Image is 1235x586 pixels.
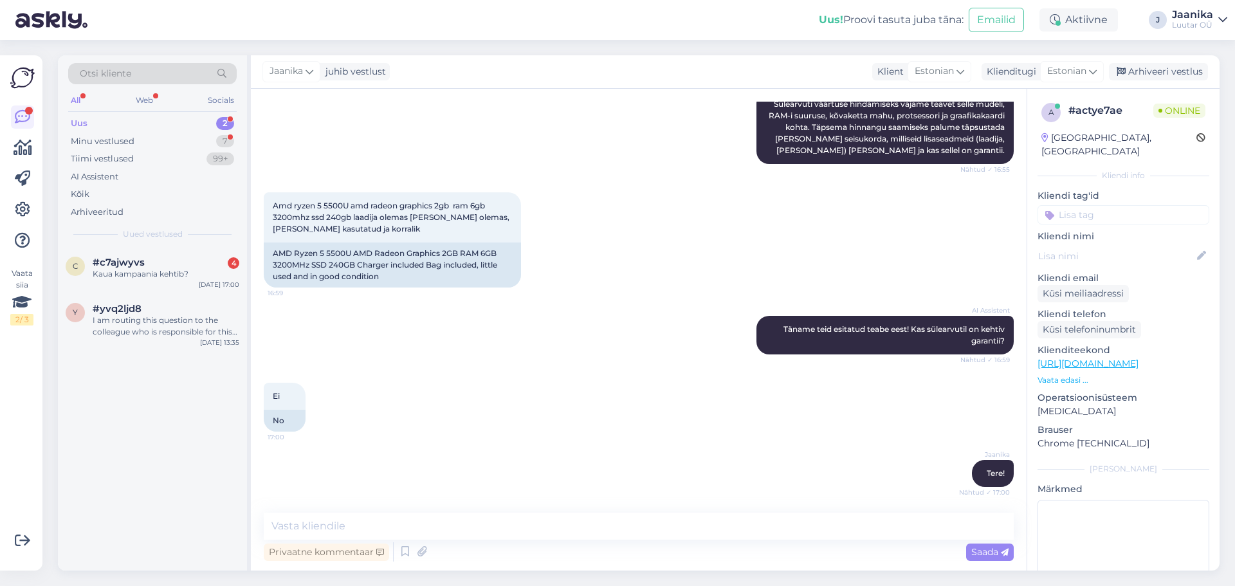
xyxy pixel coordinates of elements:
[1038,437,1209,450] p: Chrome [TECHNICAL_ID]
[1038,391,1209,405] p: Operatsioonisüsteem
[71,152,134,165] div: Tiimi vestlused
[71,117,87,130] div: Uus
[71,206,123,219] div: Arhiveeritud
[199,280,239,289] div: [DATE] 17:00
[68,92,83,109] div: All
[1039,8,1118,32] div: Aktiivne
[1172,10,1213,20] div: Jaanika
[960,165,1010,174] span: Nähtud ✓ 16:55
[80,67,131,80] span: Otsi kliente
[1038,271,1209,285] p: Kliendi email
[987,468,1005,478] span: Tere!
[273,391,280,401] span: Ei
[228,257,239,269] div: 4
[872,65,904,78] div: Klient
[10,268,33,325] div: Vaata siia
[1038,423,1209,437] p: Brauser
[915,64,954,78] span: Estonian
[273,201,511,233] span: Amd ryzen 5 5500U amd radeon graphics 2gb ram 6gb 3200mhz ssd 240gb laadija olemas [PERSON_NAME] ...
[10,66,35,90] img: Askly Logo
[216,117,234,130] div: 2
[819,12,964,28] div: Proovi tasuta juba täna:
[819,14,843,26] b: Uus!
[1172,10,1227,30] a: JaanikaLuutar OÜ
[93,303,142,315] span: #yvq2ljd8
[1038,205,1209,224] input: Lisa tag
[783,324,1007,345] span: Täname teid esitatud teabe eest! Kas sülearvutil on kehtiv garantii?
[1038,374,1209,386] p: Vaata edasi ...
[1041,131,1196,158] div: [GEOGRAPHIC_DATA], [GEOGRAPHIC_DATA]
[10,314,33,325] div: 2 / 3
[73,307,78,317] span: y
[1038,321,1141,338] div: Küsi telefoninumbrit
[1047,64,1086,78] span: Estonian
[1038,482,1209,496] p: Märkmed
[962,450,1010,459] span: Jaanika
[264,544,389,561] div: Privaatne kommentaar
[982,65,1036,78] div: Klienditugi
[1172,20,1213,30] div: Luutar OÜ
[264,243,521,288] div: AMD Ryzen 5 5500U AMD Radeon Graphics 2GB RAM 6GB 3200MHz SSD 240GB Charger included Bag included...
[1038,285,1129,302] div: Küsi meiliaadressi
[93,315,239,338] div: I am routing this question to the colleague who is responsible for this topic. The reply might ta...
[1068,103,1153,118] div: # actye7ae
[71,188,89,201] div: Kõik
[971,546,1009,558] span: Saada
[969,8,1024,32] button: Emailid
[1149,11,1167,29] div: J
[1038,405,1209,418] p: [MEDICAL_DATA]
[264,410,306,432] div: No
[71,170,118,183] div: AI Assistent
[1109,63,1208,80] div: Arhiveeri vestlus
[205,92,237,109] div: Socials
[769,99,1007,155] span: Sülearvuti väärtuse hindamiseks vajame teavet selle mudeli, RAM-i suuruse, kõvaketta mahu, protse...
[1153,104,1205,118] span: Online
[959,488,1010,497] span: Nähtud ✓ 17:00
[1038,230,1209,243] p: Kliendi nimi
[123,228,183,240] span: Uued vestlused
[1038,170,1209,181] div: Kliendi info
[93,257,145,268] span: #c7ajwyvs
[320,65,386,78] div: juhib vestlust
[1048,107,1054,117] span: a
[1038,189,1209,203] p: Kliendi tag'id
[962,306,1010,315] span: AI Assistent
[960,355,1010,365] span: Nähtud ✓ 16:59
[200,338,239,347] div: [DATE] 13:35
[206,152,234,165] div: 99+
[216,135,234,148] div: 7
[1038,463,1209,475] div: [PERSON_NAME]
[270,64,303,78] span: Jaanika
[268,432,316,442] span: 17:00
[268,288,316,298] span: 16:59
[71,135,134,148] div: Minu vestlused
[133,92,156,109] div: Web
[1038,358,1139,369] a: [URL][DOMAIN_NAME]
[1038,307,1209,321] p: Kliendi telefon
[1038,343,1209,357] p: Klienditeekond
[1038,249,1194,263] input: Lisa nimi
[73,261,78,271] span: c
[93,268,239,280] div: Kaua kampaania kehtib?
